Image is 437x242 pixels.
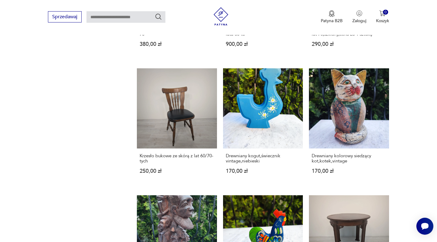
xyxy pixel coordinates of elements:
[226,26,300,37] h3: Krzesło duńskich z drewna tekowego lata 60-te
[321,10,343,24] a: Ikona medaluPatyna B2B
[309,68,389,185] a: Drewniany kolorowy siedzący kot,kotek,vintageDrewniany kolorowy siedzący kot,kotek,vintage170,00 zł
[383,10,388,15] div: 0
[321,10,343,24] button: Patyna B2B
[140,169,214,174] p: 250,00 zł
[376,18,389,24] p: Koszyk
[376,10,389,24] button: 0Koszyk
[321,18,343,24] p: Patyna B2B
[352,18,366,24] p: Zaloguj
[329,10,335,17] img: Ikona medalu
[379,10,385,16] img: Ikona koszyka
[312,42,386,47] p: 290,00 zł
[312,26,386,37] h3: Wazon,czerwony,płomień,vintage z lat 70,szklany,cena za 1 sztukę
[226,42,300,47] p: 900,00 zł
[140,42,214,47] p: 380,00 zł
[140,26,214,37] h3: Lampa,żyrandol,duński,vintage z lat 70
[226,153,300,164] h3: Drewniany kogut,świecznik vintage,niebieski
[223,68,303,185] a: Drewniany kogut,świecznik vintage,niebieskiDrewniany kogut,świecznik vintage,niebieski170,00 zł
[212,7,230,26] img: Patyna - sklep z meblami i dekoracjami vintage
[356,10,362,16] img: Ikonka użytkownika
[140,153,214,164] h3: Krzesło bukowe ze skórą z lat 60/70-tych
[226,169,300,174] p: 170,00 zł
[352,10,366,24] button: Zaloguj
[155,13,162,20] button: Szukaj
[137,68,217,185] a: Krzesło bukowe ze skórą z lat 60/70-tychKrzesło bukowe ze skórą z lat 60/70-tych250,00 zł
[312,153,386,164] h3: Drewniany kolorowy siedzący kot,kotek,vintage
[416,218,433,235] iframe: Smartsupp widget button
[312,169,386,174] p: 170,00 zł
[48,15,82,19] a: Sprzedawaj
[48,11,82,22] button: Sprzedawaj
